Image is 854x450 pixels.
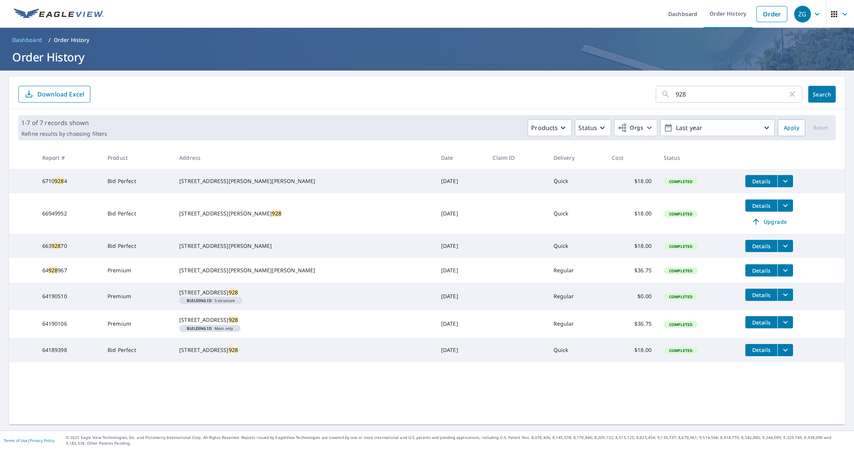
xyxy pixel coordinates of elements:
[665,211,697,217] span: Completed
[30,438,55,443] a: Privacy Policy
[179,210,429,217] div: [STREET_ADDRESS][PERSON_NAME]
[673,121,762,135] p: Last year
[750,319,773,326] span: Details
[606,338,658,362] td: $18.00
[435,338,487,362] td: [DATE]
[101,193,173,234] td: Bid Perfect
[777,289,793,301] button: filesDropdownBtn-64190510
[547,146,606,169] th: Delivery
[784,123,799,133] span: Apply
[435,193,487,234] td: [DATE]
[36,258,101,283] td: 64 967
[36,146,101,169] th: Report #
[36,234,101,258] td: 663 70
[14,8,104,20] img: EV Logo
[18,86,90,103] button: Download Excel
[36,310,101,337] td: 64190106
[606,169,658,193] td: $18.00
[51,242,61,249] mark: 928
[229,316,238,323] mark: 928
[606,193,658,234] td: $18.00
[745,344,777,356] button: detailsBtn-64189398
[36,338,101,362] td: 64189398
[547,310,606,337] td: Regular
[745,199,777,212] button: detailsBtn-66949952
[21,118,107,127] p: 1-7 of 7 records shown
[547,234,606,258] td: Quick
[794,6,811,22] div: ZG
[606,146,658,169] th: Cost
[665,294,697,299] span: Completed
[435,283,487,310] td: [DATE]
[750,346,773,354] span: Details
[547,283,606,310] td: Regular
[229,346,238,354] mark: 928
[187,299,212,302] em: Building ID
[665,244,697,249] span: Completed
[229,289,238,296] mark: 928
[528,119,572,136] button: Products
[778,119,805,136] button: Apply
[101,234,173,258] td: Bid Perfect
[750,217,788,226] span: Upgrade
[618,123,643,133] span: Orgs
[179,316,429,324] div: [STREET_ADDRESS]
[777,344,793,356] button: filesDropdownBtn-64189398
[547,193,606,234] td: Quick
[435,310,487,337] td: [DATE]
[606,234,658,258] td: $18.00
[547,258,606,283] td: Regular
[9,34,45,46] a: Dashboard
[21,130,107,137] p: Refine results by choosing filters
[745,175,777,187] button: detailsBtn-67109284
[814,91,830,98] span: Search
[37,90,84,98] p: Download Excel
[4,438,55,443] p: |
[435,169,487,193] td: [DATE]
[101,310,173,337] td: Premium
[9,49,845,65] h1: Order History
[578,123,597,132] p: Status
[665,348,697,353] span: Completed
[173,146,435,169] th: Address
[435,258,487,283] td: [DATE]
[101,146,173,169] th: Product
[660,119,775,136] button: Last year
[48,35,51,45] li: /
[575,119,611,136] button: Status
[547,338,606,362] td: Quick
[54,36,90,44] p: Order History
[179,177,429,185] div: [STREET_ADDRESS][PERSON_NAME][PERSON_NAME]
[745,264,777,276] button: detailsBtn-64928967
[777,175,793,187] button: filesDropdownBtn-67109284
[745,240,777,252] button: detailsBtn-66392870
[777,240,793,252] button: filesDropdownBtn-66392870
[606,283,658,310] td: $0.00
[101,283,173,310] td: Premium
[606,310,658,337] td: $36.75
[187,326,212,330] em: Building ID
[182,299,239,302] span: S structure
[665,322,697,327] span: Completed
[614,119,657,136] button: Orgs
[48,267,58,274] mark: 928
[665,179,697,184] span: Completed
[182,326,238,330] span: Main only
[665,268,697,273] span: Completed
[179,267,429,274] div: [STREET_ADDRESS][PERSON_NAME][PERSON_NAME]
[272,210,281,217] mark: 928
[435,146,487,169] th: Date
[750,243,773,250] span: Details
[4,438,27,443] a: Terms of Use
[12,36,42,44] span: Dashboard
[66,435,850,446] p: © 2025 Eagle View Technologies, Inc. and Pictometry International Corp. All Rights Reserved. Repo...
[435,234,487,258] td: [DATE]
[756,6,787,22] a: Order
[547,169,606,193] td: Quick
[808,86,836,103] button: Search
[676,84,788,105] input: Address, Report #, Claim ID, etc.
[179,289,429,296] div: [STREET_ADDRESS]
[486,146,547,169] th: Claim ID
[777,264,793,276] button: filesDropdownBtn-64928967
[750,291,773,299] span: Details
